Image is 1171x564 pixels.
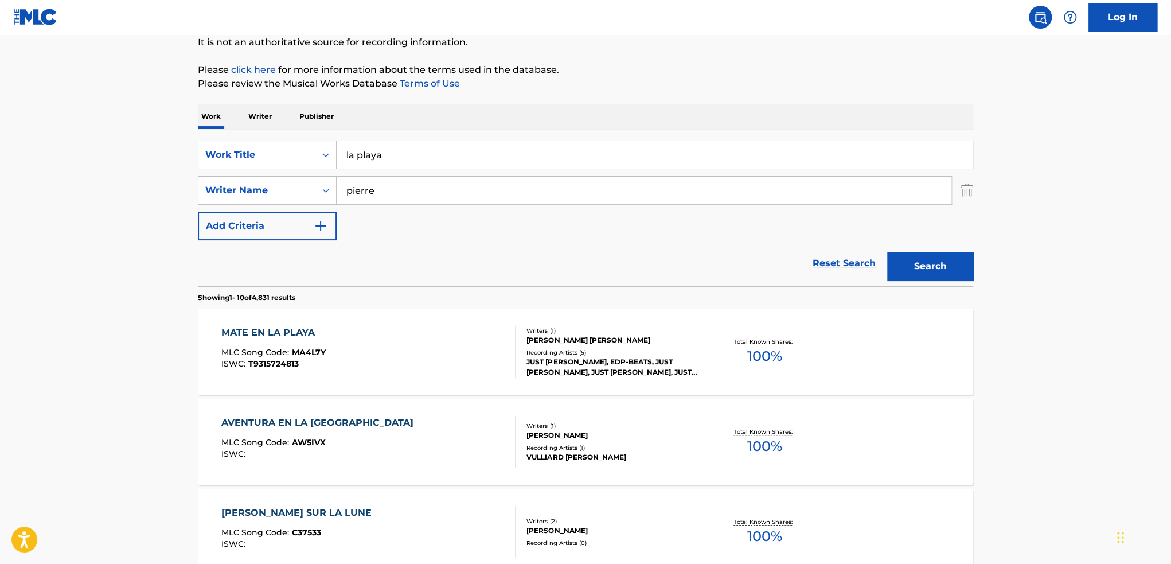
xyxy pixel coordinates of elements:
form: Search Form [198,141,973,286]
div: MATE EN LA PLAYA [221,326,326,340]
iframe: Chat Widget [1114,509,1171,564]
div: [PERSON_NAME] [526,526,700,536]
p: Publisher [296,104,337,129]
span: AW5IVX [292,437,326,448]
span: MLC Song Code : [221,527,292,538]
a: MATE EN LA PLAYAMLC Song Code:MA4L7YISWC:T9315724813Writers (1)[PERSON_NAME] [PERSON_NAME]Recordi... [198,309,973,395]
div: Recording Artists ( 0 ) [526,539,700,547]
p: Please review the Musical Works Database [198,77,973,91]
img: 9d2ae6d4665cec9f34b9.svg [314,219,327,233]
a: click here [231,64,276,75]
p: Showing 1 - 10 of 4,831 results [198,293,295,303]
img: search [1033,10,1047,24]
span: 100 % [747,346,782,367]
div: Recording Artists ( 5 ) [526,348,700,357]
span: ISWC : [221,359,248,369]
p: Total Known Shares: [733,518,795,526]
span: MLC Song Code : [221,347,292,357]
a: Log In [1088,3,1157,32]
div: [PERSON_NAME] [PERSON_NAME] [526,335,700,345]
p: Total Known Shares: [733,337,795,346]
div: Help [1059,6,1082,29]
div: Work Title [205,148,309,162]
a: AVENTURA EN LA [GEOGRAPHIC_DATA]MLC Song Code:AW5IVXISWC:Writers (1)[PERSON_NAME]Recording Artist... [198,399,973,485]
span: ISWC : [221,539,248,549]
span: C37533 [292,527,321,538]
div: Drag [1117,520,1124,555]
p: It is not an authoritative source for recording information. [198,36,973,49]
div: Recording Artists ( 1 ) [526,444,700,452]
div: [PERSON_NAME] [526,430,700,441]
span: ISWC : [221,449,248,459]
div: [PERSON_NAME] SUR LA LUNE [221,506,377,520]
span: 100 % [747,526,782,547]
span: MA4L7Y [292,347,326,357]
div: Writers ( 2 ) [526,517,700,526]
div: Writers ( 1 ) [526,326,700,335]
button: Search [887,252,973,281]
img: MLC Logo [14,9,58,25]
div: Writer Name [205,184,309,197]
p: Work [198,104,224,129]
p: Writer [245,104,275,129]
div: AVENTURA EN LA [GEOGRAPHIC_DATA] [221,416,419,430]
img: help [1063,10,1077,24]
a: Public Search [1029,6,1052,29]
div: JUST [PERSON_NAME], EDP-BEATS, JUST [PERSON_NAME], JUST [PERSON_NAME], JUST [PERSON_NAME], JUST [... [526,357,700,378]
p: Total Known Shares: [733,427,795,436]
span: MLC Song Code : [221,437,292,448]
img: Delete Criterion [961,176,973,205]
div: VULLIARD [PERSON_NAME] [526,452,700,462]
a: Reset Search [807,251,881,276]
p: Please for more information about the terms used in the database. [198,63,973,77]
a: Terms of Use [397,78,460,89]
span: 100 % [747,436,782,457]
div: Writers ( 1 ) [526,422,700,430]
span: T9315724813 [248,359,299,369]
button: Add Criteria [198,212,337,240]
